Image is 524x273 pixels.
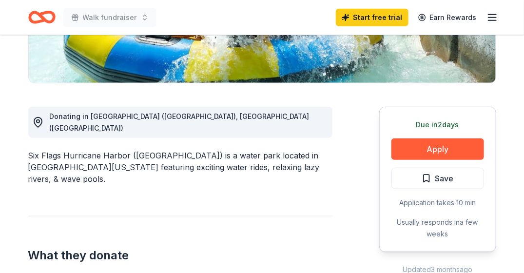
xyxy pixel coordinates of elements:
span: Save [435,172,454,185]
h2: What they donate [28,248,332,263]
button: Walk fundraiser [63,8,156,27]
div: Six Flags Hurricane Harbor ([GEOGRAPHIC_DATA]) is a water park located in [GEOGRAPHIC_DATA][US_ST... [28,150,332,185]
a: Earn Rewards [412,9,483,26]
button: Apply [391,138,484,160]
a: Start free trial [336,9,408,26]
div: Usually responds in a few weeks [391,216,484,240]
button: Save [391,168,484,189]
span: Walk fundraiser [83,12,137,23]
div: Application takes 10 min [391,197,484,209]
div: Due in 2 days [391,119,484,131]
span: Donating in [GEOGRAPHIC_DATA] ([GEOGRAPHIC_DATA]), [GEOGRAPHIC_DATA] ([GEOGRAPHIC_DATA]) [50,112,310,132]
a: Home [28,6,56,29]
